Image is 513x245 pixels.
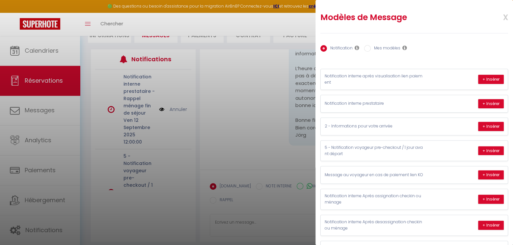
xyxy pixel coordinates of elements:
[402,45,407,50] i: Les modèles généraux sont visibles par vous et votre équipe
[325,219,423,231] p: Notification interne Après desassignation checkin ou ménage
[325,172,423,178] p: Message au voyageur en cas de paiement lien KO
[325,123,423,129] p: 2 - Informations pour votre arrivée
[478,99,504,108] button: + Insérer
[325,145,423,157] p: 5 - Notification voyageur pre-checkout / 1 jour avant départ
[371,45,400,52] label: Mes modèles
[478,170,504,179] button: + Insérer
[325,100,423,107] p: Notification interne prestataire
[320,12,474,23] h2: Modèles de Message
[478,122,504,131] button: + Insérer
[478,195,504,204] button: + Insérer
[325,73,423,86] p: Notification interne après visualisation lien paiement
[355,45,359,50] i: Les notifications sont visibles par toi et ton équipe
[478,75,504,84] button: + Insérer
[487,9,508,24] span: x
[478,146,504,155] button: + Insérer
[5,3,25,22] button: Ouvrir le widget de chat LiveChat
[327,45,353,52] label: Notification
[478,221,504,230] button: + Insérer
[325,193,423,205] p: Notification interne Après assignation checkin ou ménage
